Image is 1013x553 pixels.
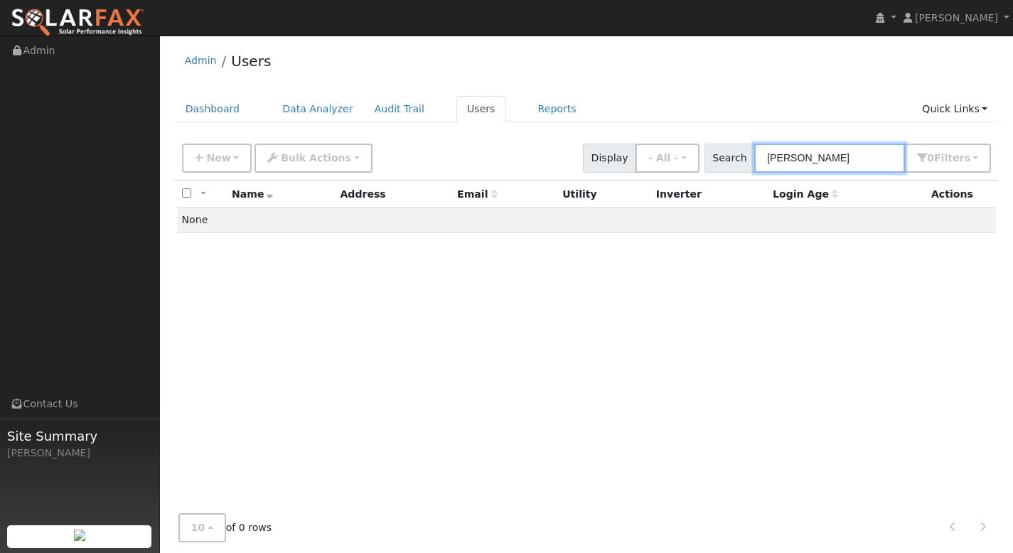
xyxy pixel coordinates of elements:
[583,144,636,173] span: Display
[457,188,497,200] span: Email
[74,530,85,541] img: retrieve
[232,188,274,200] span: Name
[281,152,351,163] span: Bulk Actions
[182,144,252,173] button: New
[254,144,372,173] button: Bulk Actions
[7,426,152,446] span: Site Summary
[185,55,217,66] a: Admin
[231,53,271,70] a: Users
[562,187,645,202] div: Utility
[191,522,205,533] span: 10
[178,513,226,542] button: 10
[754,144,905,173] input: Search
[934,152,970,163] span: Filter
[911,96,998,122] a: Quick Links
[704,144,755,173] span: Search
[340,187,447,202] div: Address
[206,152,230,163] span: New
[527,96,587,122] a: Reports
[904,144,991,173] button: 0Filters
[272,96,364,122] a: Data Analyzer
[178,513,272,542] span: of 0 rows
[364,96,435,122] a: Audit Trail
[656,187,763,202] div: Inverter
[177,208,997,233] td: None
[915,12,998,23] span: [PERSON_NAME]
[456,96,506,122] a: Users
[931,187,991,202] div: Actions
[773,188,838,200] span: Days since last login
[7,446,152,461] div: [PERSON_NAME]
[11,8,144,38] img: SolarFax
[636,144,700,173] button: - All -
[175,96,251,122] a: Dashboard
[964,152,970,163] span: s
